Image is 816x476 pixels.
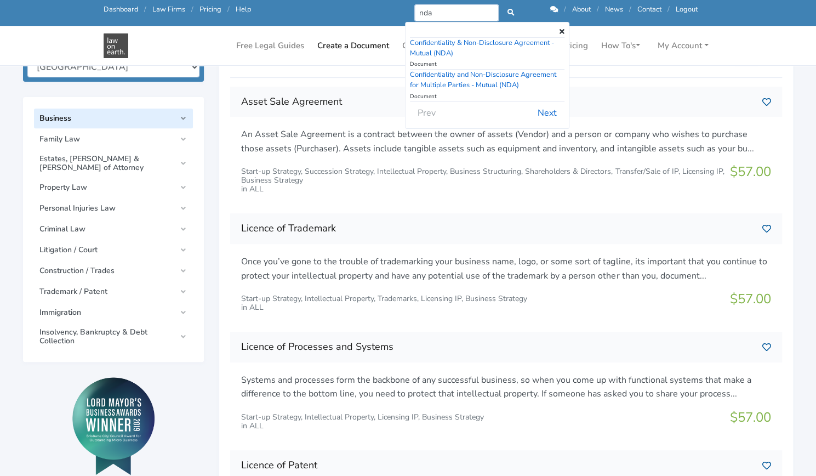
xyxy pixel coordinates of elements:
[629,4,631,14] span: /
[34,178,193,197] a: Property Law
[34,261,193,281] a: Construction / Trades
[653,35,713,56] a: My Account
[227,4,230,14] span: /
[557,35,592,56] a: Pricing
[152,4,185,14] a: Law Firms
[241,255,771,283] p: Once you’ve gone to the trouble of trademarking your business name, logo, or some sort of tagline...
[410,38,554,58] a: Confidentiality & Non-Disclosure Agreement - Mutual (NDA)
[410,70,556,90] a: Confidentiality and Non-Disclosure Agreement for Multiple Parties - Mutual (NDA)
[144,4,146,14] span: /
[730,409,771,426] span: $57.00
[191,4,193,14] span: /
[230,213,782,321] a: Licence of Trademark Once you’ve gone to the trouble of trademarking your business name, logo, or...
[398,35,471,56] a: Get Legal Advice
[414,4,499,21] input: Search
[597,4,599,14] span: /
[39,267,175,275] span: Construction / Trades
[572,4,591,14] a: About
[39,135,175,144] span: Family Law
[313,35,393,56] a: Create a Document
[232,35,309,56] a: Free Legal Guides
[241,457,754,474] h3: Licence of Patent
[410,60,437,68] small: Document
[241,413,484,430] div: Start-up Strategy, Intellectual Property, Licensing IP, Business Strategy in ALL
[605,4,623,14] a: News
[34,219,193,239] a: Criminal Law
[241,338,754,356] h3: Licence of Processes and Systems
[34,109,193,128] a: Business
[230,87,782,203] a: Asset Sale Agreement An Asset Sale Agreement is a contract between the owner of assets (Vendor) a...
[730,163,771,180] span: $57.00
[410,93,437,100] small: Document
[39,287,175,296] span: Trademark / Patent
[199,4,221,14] a: Pricing
[39,328,175,345] span: Insolvency, Bankruptcy & Debt Collection
[39,183,175,192] span: Property Law
[241,294,527,312] div: Start-up Strategy, Intellectual Property, Trademarks, Licensing IP, Business Strategy in ALL
[236,4,251,14] a: Help
[637,4,661,14] a: Contact
[230,332,782,439] a: Licence of Processes and Systems Systems and processes form the backbone of any successful busine...
[39,225,175,234] span: Criminal Law
[104,4,138,14] a: Dashboard
[72,377,155,475] img: Lord Mayor's Award 2019
[39,114,175,123] span: Business
[667,4,670,14] span: /
[34,303,193,322] a: Immigration
[34,129,193,149] a: Family Law
[241,128,771,156] p: An Asset Sale Agreement is a contract between the owner of assets (Vendor) and a person or compan...
[241,167,730,194] div: Start-up Strategy, Succession Strategy, Intellectual Property, Business Structuring, Shareholders...
[730,290,771,308] span: $57.00
[34,199,193,218] a: Personal Injuries Law
[39,246,175,254] span: Litigation / Court
[676,4,698,14] a: Logout
[530,103,564,123] button: Next
[104,33,128,58] img: Licensing IP Documents in
[241,220,754,237] h3: Licence of Trademark
[39,308,175,317] span: Immigration
[241,373,771,401] p: Systems and processes form the backbone of any successful business, so when you come up with func...
[564,4,566,14] span: /
[34,150,193,177] a: Estates, [PERSON_NAME] & [PERSON_NAME] of Attorney
[34,282,193,302] a: Trademark / Patent
[39,204,175,213] span: Personal Injuries Law
[39,155,175,172] span: Estates, [PERSON_NAME] & [PERSON_NAME] of Attorney
[241,93,754,111] h3: Asset Sale Agreement
[34,240,193,260] a: Litigation / Court
[597,35,644,56] a: How To's
[34,324,193,350] a: Insolvency, Bankruptcy & Debt Collection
